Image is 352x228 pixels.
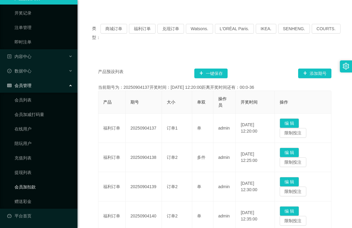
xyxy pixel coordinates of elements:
[167,155,178,160] span: 订单2
[298,69,331,78] button: 图标: plus添加期号
[213,172,236,201] td: admin
[280,118,299,128] button: 编 辑
[7,210,73,222] a: 图标: dashboard平台首页
[197,214,201,218] span: 单
[167,100,175,104] span: 大小
[280,128,306,138] button: 限制投注
[280,148,299,157] button: 编 辑
[98,143,126,172] td: 福利订单
[126,114,162,143] td: 20250904137
[280,206,299,216] button: 编 辑
[167,214,178,218] span: 订单2
[7,69,31,73] span: 数据中心
[15,166,73,178] a: 提现列表
[92,24,100,42] span: 类型：
[167,184,178,189] span: 订单2
[130,100,139,104] span: 期号
[197,126,201,130] span: 单
[15,36,73,48] a: 即时注单
[7,83,31,88] span: 会员管理
[126,143,162,172] td: 20250904138
[167,126,178,130] span: 订单1
[15,181,73,193] a: 会员加扣款
[343,63,349,69] i: 图标: setting
[103,100,112,104] span: 产品
[100,24,127,34] button: 商城订单
[15,94,73,106] a: 会员列表
[194,69,228,78] button: 图标: plus一键保存
[15,195,73,207] a: 赠送彩金
[280,100,288,104] span: 操作
[15,21,73,34] a: 注单管理
[197,155,206,160] span: 多件
[215,24,254,34] button: L'ORÉAL Paris.
[236,114,275,143] td: [DATE] 12:20:00
[15,137,73,149] a: 陪玩用户
[98,114,126,143] td: 福利订单
[157,24,184,34] button: 兑现订单
[7,54,31,59] span: 内容中心
[186,24,213,34] button: Watsons.
[126,172,162,201] td: 20250904139
[7,54,12,59] i: 图标: profile
[98,69,123,78] span: 产品预设列表
[197,184,201,189] span: 单
[213,143,236,172] td: admin
[7,83,12,88] i: 图标: table
[15,123,73,135] a: 在线用户
[236,143,275,172] td: [DATE] 12:25:00
[7,69,12,73] i: 图标: check-circle-o
[278,24,310,34] button: SENHENG.
[15,7,73,19] a: 开奖记录
[98,84,331,91] div: 当前期号为：20250904137开奖时间：[DATE] 12:20:00距离开奖时间还有：00:0-36
[15,108,73,120] a: 会员加减打码量
[256,24,276,34] button: IKEA.
[280,177,299,187] button: 编 辑
[218,96,227,108] span: 操作员
[241,100,258,104] span: 开奖时间
[280,187,306,196] button: 限制投注
[280,157,306,167] button: 限制投注
[197,100,206,104] span: 单双
[213,114,236,143] td: admin
[15,152,73,164] a: 充值列表
[129,24,156,34] button: 福利订单
[236,172,275,201] td: [DATE] 12:30:00
[312,24,340,34] button: COURTS.
[280,216,306,226] button: 限制投注
[98,172,126,201] td: 福利订单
